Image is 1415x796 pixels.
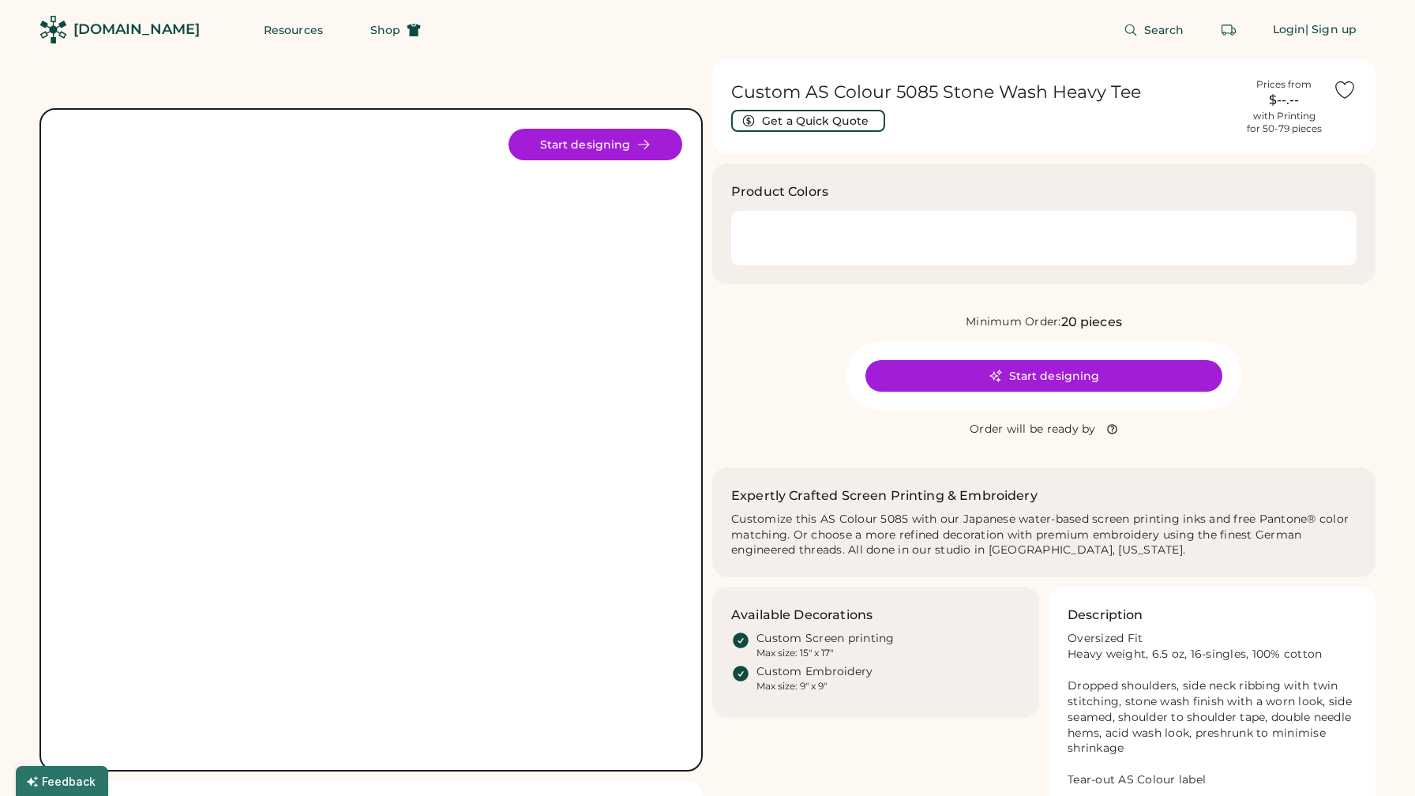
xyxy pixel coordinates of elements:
[1305,22,1357,38] div: | Sign up
[731,110,885,132] button: Get a Quick Quote
[756,647,833,659] div: Max size: 15" x 17"
[731,81,1235,103] h1: Custom AS Colour 5085 Stone Wash Heavy Tee
[1061,313,1122,332] div: 20 pieces
[865,360,1222,392] button: Start designing
[73,20,200,39] div: [DOMAIN_NAME]
[509,129,682,160] button: Start designing
[756,631,895,647] div: Custom Screen printing
[370,24,400,36] span: Shop
[1105,14,1203,46] button: Search
[1068,631,1357,788] div: Oversized Fit Heavy weight, 6.5 oz, 16-singles, 100% cotton Dropped shoulders, side neck ribbing ...
[731,486,1038,505] h2: Expertly Crafted Screen Printing & Embroidery
[39,16,67,43] img: Rendered Logo - Screens
[60,129,682,751] img: AS Colour 5085 Product Image
[60,129,682,751] div: 5085 Style Image
[1144,24,1184,36] span: Search
[1247,110,1322,135] div: with Printing for 50-79 pieces
[1068,606,1143,625] h3: Description
[966,314,1061,330] div: Minimum Order:
[756,680,827,693] div: Max size: 9" x 9"
[1244,91,1323,110] div: $--.--
[731,606,873,625] h3: Available Decorations
[970,422,1096,437] div: Order will be ready by
[1256,78,1312,91] div: Prices from
[351,14,440,46] button: Shop
[1213,14,1244,46] button: Retrieve an order
[245,14,342,46] button: Resources
[756,664,873,680] div: Custom Embroidery
[731,182,828,201] h3: Product Colors
[1273,22,1306,38] div: Login
[731,512,1357,559] div: Customize this AS Colour 5085 with our Japanese water-based screen printing inks and free Pantone...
